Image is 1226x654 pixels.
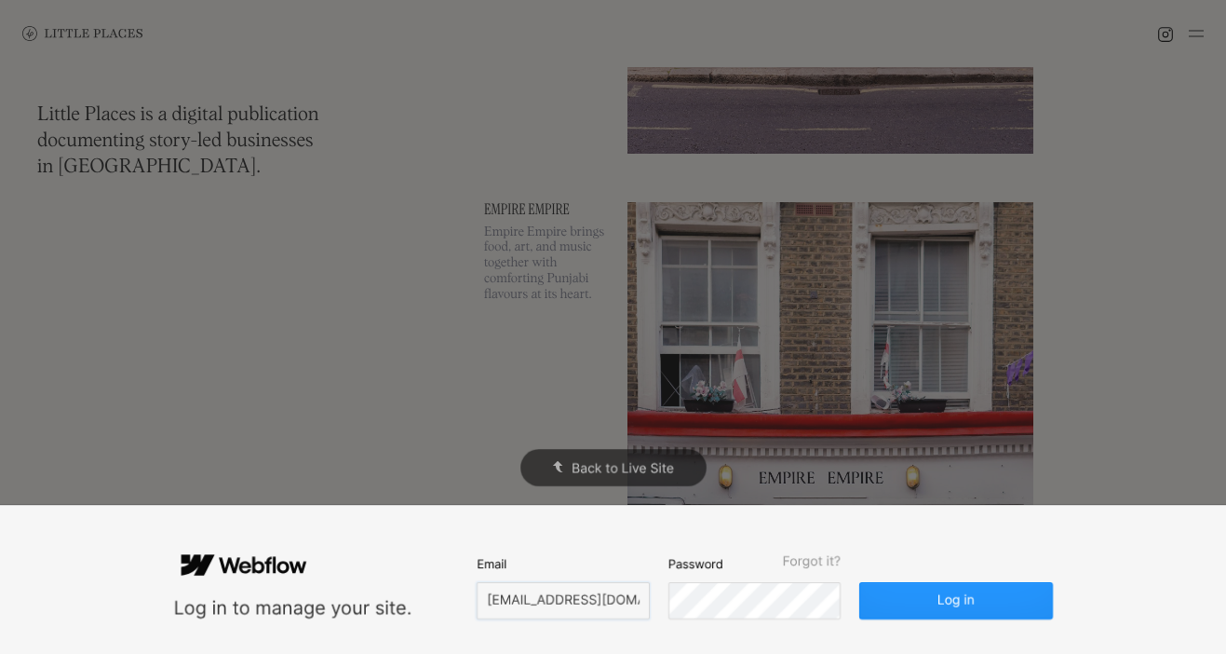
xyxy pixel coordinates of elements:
[477,556,506,573] span: Email
[668,556,723,573] span: Password
[783,554,841,569] span: Forgot it?
[174,595,412,620] div: Log in to manage your site.
[572,460,674,476] span: Back to Live Site
[859,582,1052,620] button: Log in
